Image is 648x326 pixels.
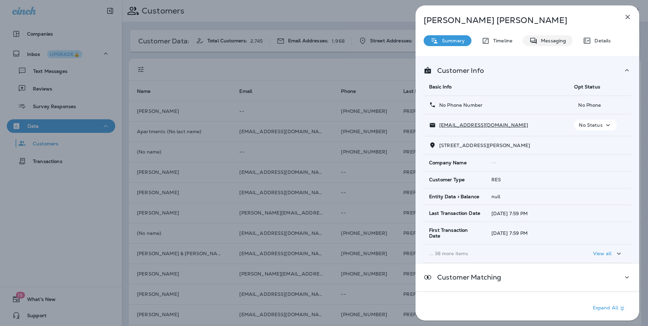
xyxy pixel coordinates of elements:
span: [DATE] 7:59 PM [491,230,528,236]
p: Expand All [593,304,626,312]
span: -- [491,160,496,166]
p: [EMAIL_ADDRESS][DOMAIN_NAME] [436,122,528,128]
span: RES [491,177,501,183]
p: View all [593,251,611,256]
button: View all [590,247,626,260]
button: Expand All [590,302,629,314]
p: Details [591,38,611,43]
p: ... 38 more items [429,251,563,256]
p: Messaging [538,38,566,43]
p: No Phone [574,102,626,108]
span: First Transaction Date [429,227,481,239]
p: No Phone Number [436,102,483,108]
p: No Status [579,122,602,128]
span: Customer Type [429,177,465,183]
span: Opt Status [574,84,600,90]
p: Timeline [490,38,512,43]
span: Entity Data > Balance [429,194,479,200]
p: [PERSON_NAME] [PERSON_NAME] [424,16,609,25]
span: [STREET_ADDRESS][PERSON_NAME] [439,142,530,148]
span: [DATE] 7:59 PM [491,210,528,217]
p: Customer Matching [432,274,501,280]
span: Company Name [429,160,467,166]
span: null [491,193,501,200]
p: Summary [439,38,465,43]
span: Basic Info [429,84,451,90]
span: Last Transaction Date [429,210,480,216]
p: Customer Info [432,68,484,73]
button: No Status [574,120,616,130]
